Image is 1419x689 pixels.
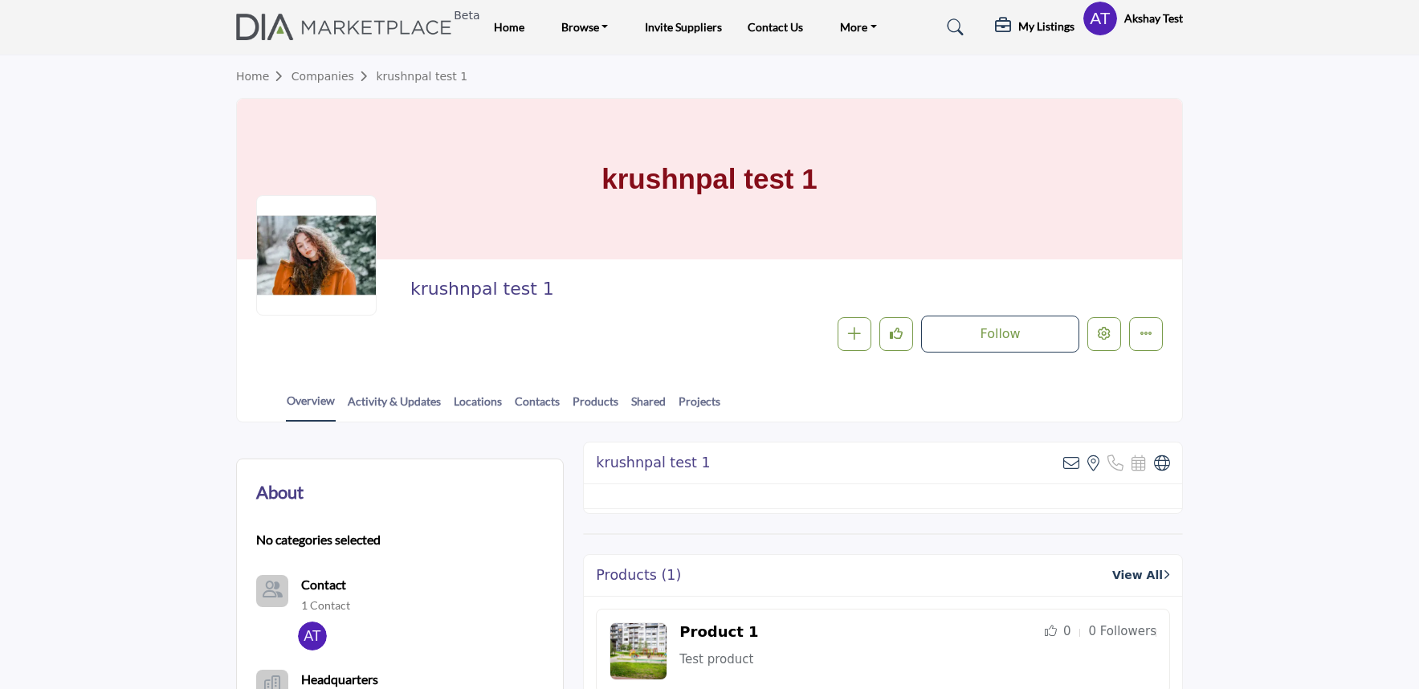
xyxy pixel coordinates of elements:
[410,279,852,300] h2: krushnpal test 1
[301,575,346,594] a: Contact
[292,70,377,83] a: Companies
[1083,1,1118,36] button: Show hide supplier dropdown
[932,14,974,40] a: Search
[298,622,327,650] img: Akshay T.
[1018,19,1074,34] h5: My Listings
[236,70,292,83] a: Home
[1063,624,1071,638] span: 0
[829,16,888,39] a: More
[610,622,667,680] img: Product Logo
[678,393,721,421] a: Projects
[596,567,681,584] h2: Products (1)
[236,14,460,40] a: Beta
[301,670,378,689] b: Headquarters
[550,16,620,39] a: Browse
[256,479,304,505] h2: About
[679,623,758,640] a: Product 1
[921,316,1079,353] button: Follow
[1129,317,1163,351] button: More details
[256,530,381,549] b: No categories selected
[453,393,503,421] a: Locations
[679,650,1156,669] p: Test product
[596,455,710,471] h2: krushnpal test 1
[1112,567,1170,584] a: View All
[879,317,913,351] button: Like
[572,393,619,421] a: Products
[256,575,288,607] button: Contact-Employee Icon
[236,14,460,40] img: site Logo
[645,20,722,34] a: Invite Suppliers
[1087,317,1121,351] button: Edit company
[601,99,817,259] h1: krushnpal test 1
[454,9,479,22] h6: Beta
[347,393,442,421] a: Activity & Updates
[301,597,350,614] a: 1 Contact
[514,393,561,421] a: Contacts
[1124,10,1183,26] h5: Akshay Test
[494,20,524,34] a: Home
[995,18,1074,37] div: My Listings
[376,70,467,83] a: krushnpal test 1
[286,392,336,422] a: Overview
[630,393,667,421] a: Shared
[256,575,288,607] a: Link of redirect to contact page
[301,577,346,592] b: Contact
[1088,624,1156,638] span: 0 Followers
[748,20,803,34] a: Contact Us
